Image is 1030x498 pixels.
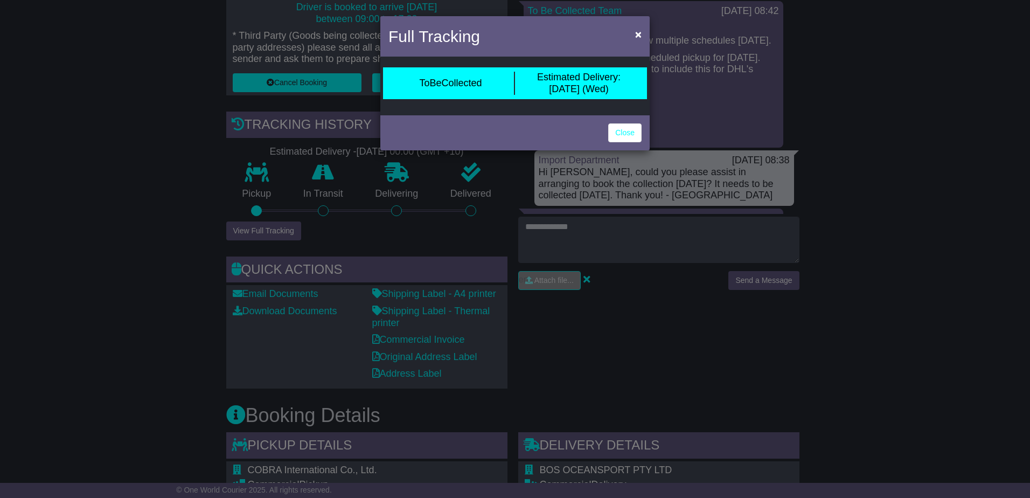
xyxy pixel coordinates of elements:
[388,24,480,49] h4: Full Tracking
[537,72,621,82] span: Estimated Delivery:
[635,28,642,40] span: ×
[630,23,647,45] button: Close
[608,123,642,142] a: Close
[537,72,621,95] div: [DATE] (Wed)
[419,78,482,89] div: ToBeCollected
